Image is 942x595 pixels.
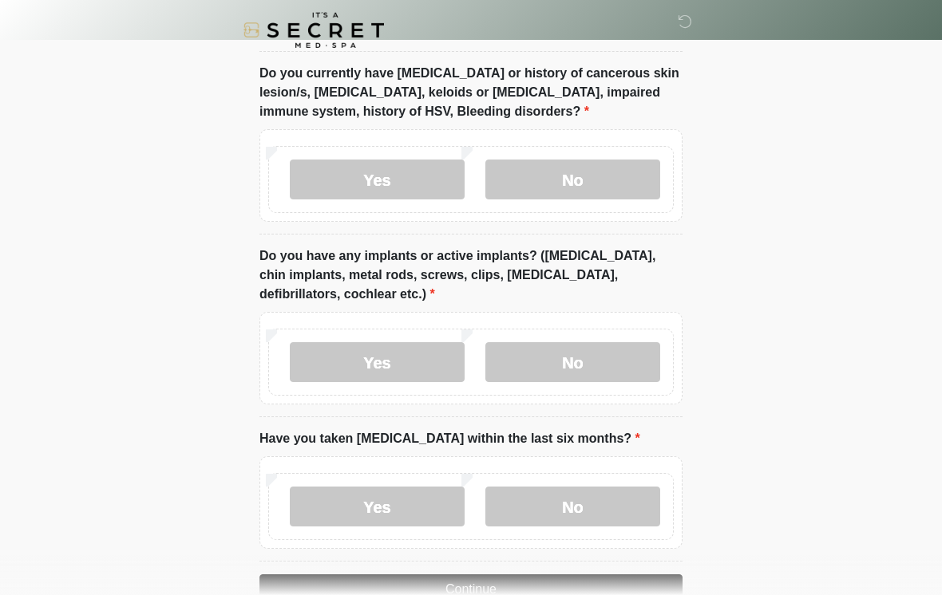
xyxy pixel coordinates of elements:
[485,160,660,199] label: No
[243,12,384,48] img: It's A Secret Med Spa Logo
[259,64,683,121] label: Do you currently have [MEDICAL_DATA] or history of cancerous skin lesion/s, [MEDICAL_DATA], keloi...
[485,487,660,526] label: No
[259,429,640,448] label: Have you taken [MEDICAL_DATA] within the last six months?
[259,246,683,304] label: Do you have any implants or active implants? ([MEDICAL_DATA], chin implants, metal rods, screws, ...
[290,487,465,526] label: Yes
[485,342,660,382] label: No
[290,342,465,382] label: Yes
[290,160,465,199] label: Yes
